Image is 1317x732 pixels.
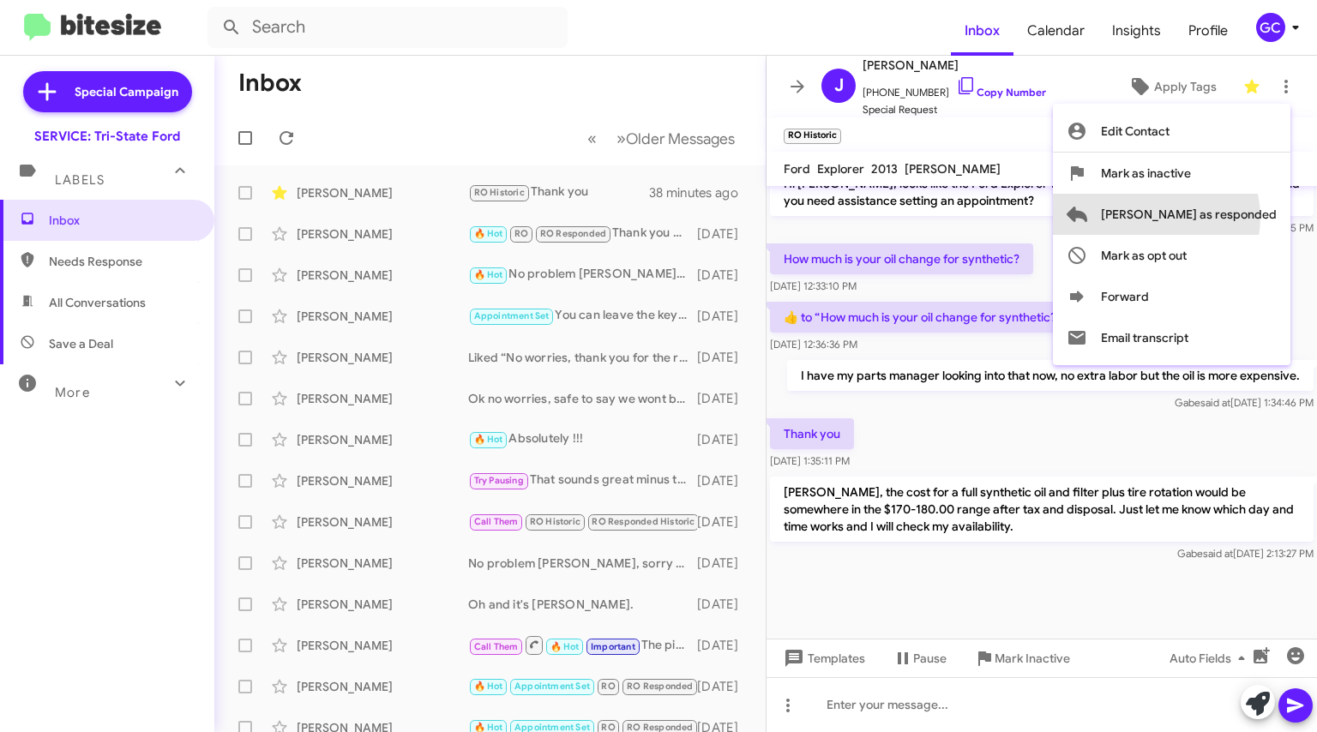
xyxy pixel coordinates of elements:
[1053,276,1290,317] button: Forward
[1053,317,1290,358] button: Email transcript
[1101,111,1170,152] span: Edit Contact
[1101,153,1191,194] span: Mark as inactive
[1101,194,1277,235] span: [PERSON_NAME] as responded
[1101,235,1187,276] span: Mark as opt out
